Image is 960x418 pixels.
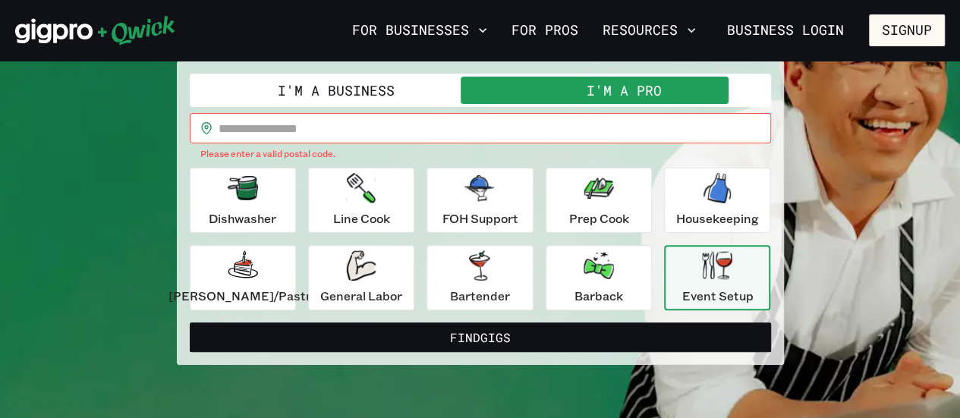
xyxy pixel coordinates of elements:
[200,146,760,162] p: Please enter a valid postal code.
[596,17,702,43] button: Resources
[505,17,584,43] a: For Pros
[193,77,480,104] button: I'm a Business
[190,245,296,310] button: [PERSON_NAME]/Pastry
[568,209,628,228] p: Prep Cook
[546,245,652,310] button: Barback
[426,168,533,233] button: FOH Support
[681,287,753,305] p: Event Setup
[450,287,510,305] p: Bartender
[664,245,770,310] button: Event Setup
[546,168,652,233] button: Prep Cook
[168,287,317,305] p: [PERSON_NAME]/Pastry
[333,209,390,228] p: Line Cook
[308,245,414,310] button: General Labor
[190,322,771,353] button: FindGigs
[869,14,945,46] button: Signup
[442,209,518,228] p: FOH Support
[308,168,414,233] button: Line Cook
[676,209,759,228] p: Housekeeping
[320,287,402,305] p: General Labor
[480,77,768,104] button: I'm a Pro
[190,168,296,233] button: Dishwasher
[426,245,533,310] button: Bartender
[714,14,857,46] a: Business Login
[346,17,493,43] button: For Businesses
[209,209,276,228] p: Dishwasher
[574,287,623,305] p: Barback
[664,168,770,233] button: Housekeeping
